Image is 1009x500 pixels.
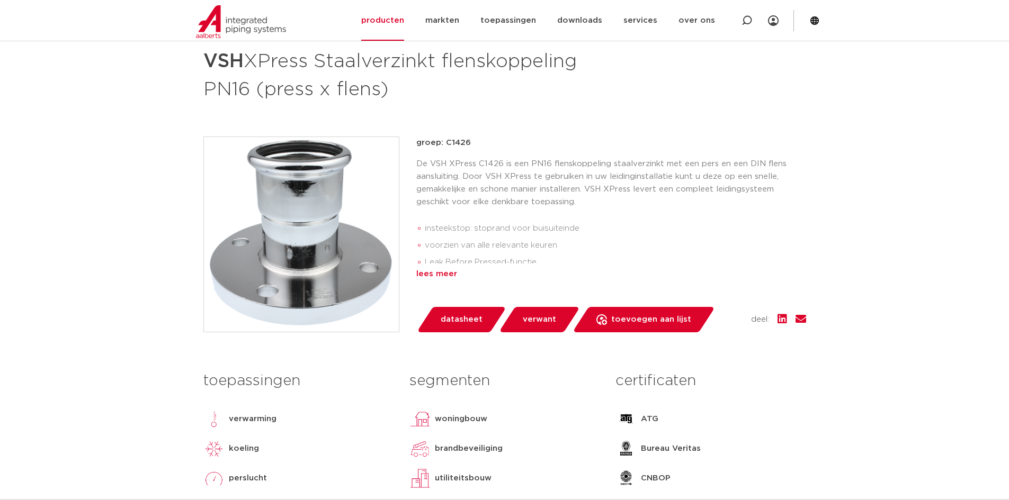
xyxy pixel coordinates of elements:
img: utiliteitsbouw [409,468,431,489]
h3: toepassingen [203,370,394,392]
img: perslucht [203,468,225,489]
img: ATG [615,408,637,430]
a: datasheet [416,307,506,332]
p: utiliteitsbouw [435,472,492,485]
p: ATG [641,413,658,425]
span: deel: [751,313,769,326]
div: lees meer [416,268,806,280]
img: woningbouw [409,408,431,430]
a: verwant [498,307,580,332]
img: Bureau Veritas [615,438,637,459]
p: perslucht [229,472,267,485]
p: woningbouw [435,413,487,425]
img: verwarming [203,408,225,430]
span: verwant [523,311,556,328]
img: CNBOP [615,468,637,489]
img: Product Image for VSH XPress Staalverzinkt flenskoppeling PN16 (press x flens) [204,137,399,332]
img: koeling [203,438,225,459]
li: Leak Before Pressed-functie [425,254,806,271]
p: groep: C1426 [416,137,806,149]
h3: segmenten [409,370,600,392]
img: brandbeveiliging [409,438,431,459]
p: koeling [229,442,259,455]
p: De VSH XPress C1426 is een PN16 flenskoppeling staalverzinkt met een pers en een DIN flens aanslu... [416,158,806,208]
p: Bureau Veritas [641,442,701,455]
li: insteekstop: stoprand voor buisuiteinde [425,220,806,237]
p: verwarming [229,413,276,425]
h3: certificaten [615,370,806,392]
p: brandbeveiliging [435,442,503,455]
li: voorzien van alle relevante keuren [425,237,806,254]
h1: XPress Staalverzinkt flenskoppeling PN16 (press x flens) [203,46,601,103]
span: datasheet [441,311,483,328]
strong: VSH [203,52,244,71]
span: toevoegen aan lijst [611,311,691,328]
p: CNBOP [641,472,671,485]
